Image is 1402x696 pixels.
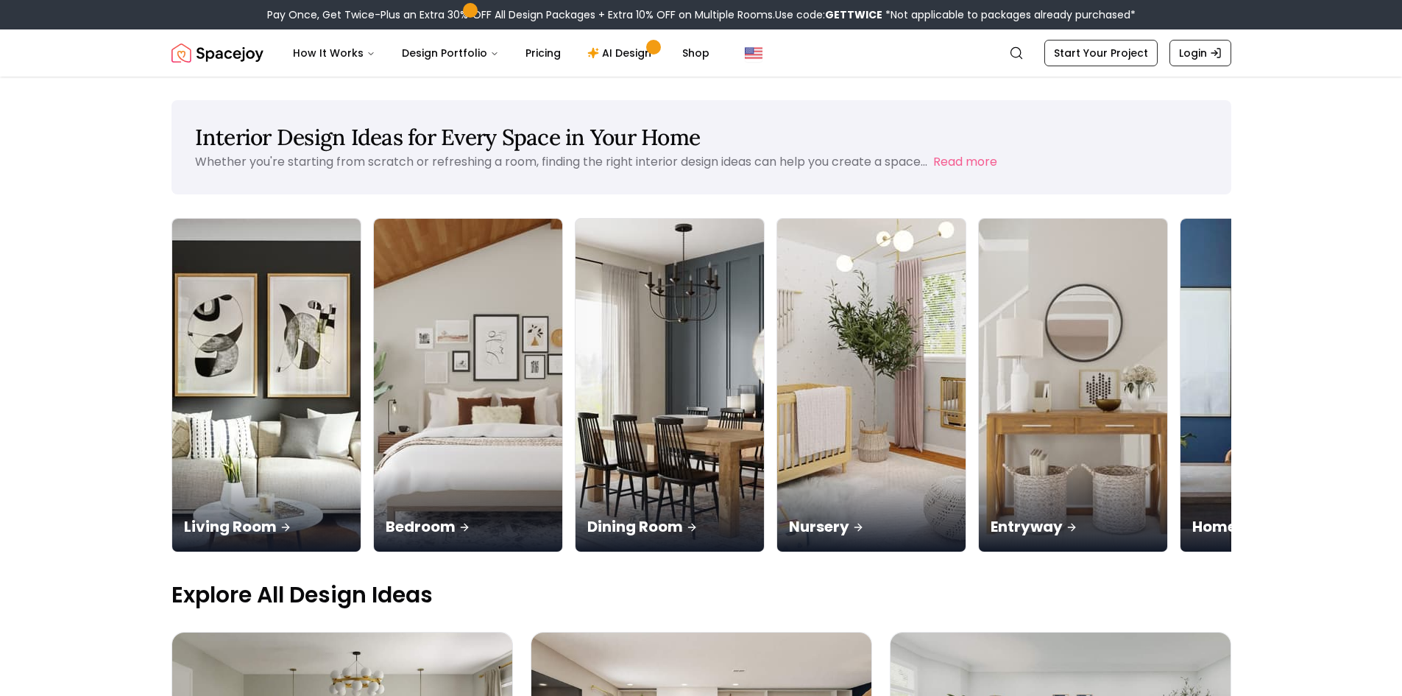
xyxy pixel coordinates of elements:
[267,7,1136,22] div: Pay Once, Get Twice-Plus an Extra 30% OFF All Design Packages + Extra 10% OFF on Multiple Rooms.
[789,516,954,537] p: Nursery
[978,218,1168,552] a: EntrywayEntryway
[575,218,765,552] a: Dining RoomDining Room
[1180,218,1370,552] a: Home OfficeHome Office
[933,153,997,171] button: Read more
[390,38,511,68] button: Design Portfolio
[195,153,927,170] p: Whether you're starting from scratch or refreshing a room, finding the right interior design idea...
[1169,40,1231,66] a: Login
[281,38,721,68] nav: Main
[184,516,349,537] p: Living Room
[1180,219,1369,552] img: Home Office
[374,219,562,552] img: Bedroom
[171,218,361,552] a: Living RoomLiving Room
[195,124,1208,150] h1: Interior Design Ideas for Every Space in Your Home
[576,219,764,552] img: Dining Room
[172,219,361,552] img: Living Room
[882,7,1136,22] span: *Not applicable to packages already purchased*
[587,516,752,537] p: Dining Room
[1192,516,1357,537] p: Home Office
[670,38,721,68] a: Shop
[171,582,1231,608] p: Explore All Design Ideas
[514,38,573,68] a: Pricing
[171,38,263,68] img: Spacejoy Logo
[576,38,668,68] a: AI Design
[386,516,550,537] p: Bedroom
[171,38,263,68] a: Spacejoy
[991,516,1155,537] p: Entryway
[281,38,387,68] button: How It Works
[1044,40,1158,66] a: Start Your Project
[777,219,966,552] img: Nursery
[979,219,1167,552] img: Entryway
[775,7,882,22] span: Use code:
[745,44,762,62] img: United States
[373,218,563,552] a: BedroomBedroom
[171,29,1231,77] nav: Global
[776,218,966,552] a: NurseryNursery
[825,7,882,22] b: GETTWICE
